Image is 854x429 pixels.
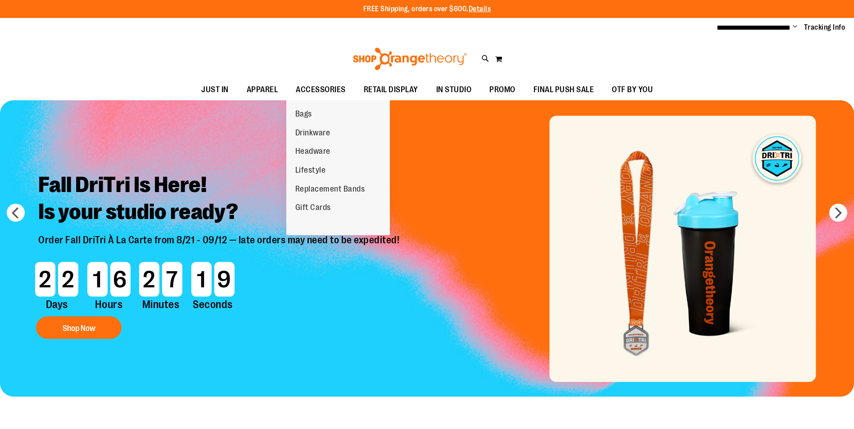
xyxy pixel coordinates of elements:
a: JUST IN [192,80,238,100]
ul: ACCESSORIES [286,100,390,235]
span: Drinkware [295,128,330,139]
a: OTF BY YOU [603,80,662,100]
a: RETAIL DISPLAY [355,80,427,100]
a: Bags [286,105,321,124]
span: Seconds [190,296,236,312]
a: Details [469,5,491,13]
a: Fall DriTri Is Here!Is your studio ready? Order Fall DriTri À La Carte from 8/21 - 09/12 — late o... [32,165,408,344]
span: Hours [86,296,132,312]
button: prev [7,204,25,222]
a: Headware [286,142,339,161]
a: APPAREL [238,80,287,100]
button: Shop Now [36,317,122,339]
span: 9 [214,262,235,296]
span: Gift Cards [295,203,331,214]
span: RETAIL DISPLAY [364,80,418,100]
span: PROMO [489,80,515,100]
h2: Fall DriTri Is Here! Is your studio ready? [32,165,408,234]
span: JUST IN [201,80,229,100]
p: Order Fall DriTri À La Carte from 8/21 - 09/12 — late orders may need to be expedited! [32,234,408,257]
button: Account menu [793,23,797,32]
span: 7 [162,262,182,296]
span: Replacement Bands [295,184,365,196]
span: Days [34,296,80,312]
span: FINAL PUSH SALE [533,80,594,100]
span: ACCESSORIES [296,80,346,100]
a: ACCESSORIES [287,80,355,100]
a: FINAL PUSH SALE [524,80,603,100]
p: FREE Shipping, orders over $600. [363,4,491,14]
span: OTF BY YOU [612,80,653,100]
a: Drinkware [286,124,339,143]
span: 2 [35,262,55,296]
span: Lifestyle [295,165,326,177]
span: 2 [58,262,78,296]
a: Lifestyle [286,161,335,180]
button: next [829,204,847,222]
span: Headware [295,147,330,158]
a: Gift Cards [286,198,340,217]
span: APPAREL [247,80,278,100]
span: Minutes [138,296,184,312]
span: 2 [139,262,159,296]
a: Tracking Info [804,22,845,32]
span: 6 [110,262,131,296]
span: Bags [295,109,312,121]
a: PROMO [480,80,524,100]
span: 1 [87,262,108,296]
span: IN STUDIO [436,80,472,100]
a: Replacement Bands [286,180,374,199]
a: IN STUDIO [427,80,481,100]
img: Shop Orangetheory [352,48,468,70]
span: 1 [191,262,212,296]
